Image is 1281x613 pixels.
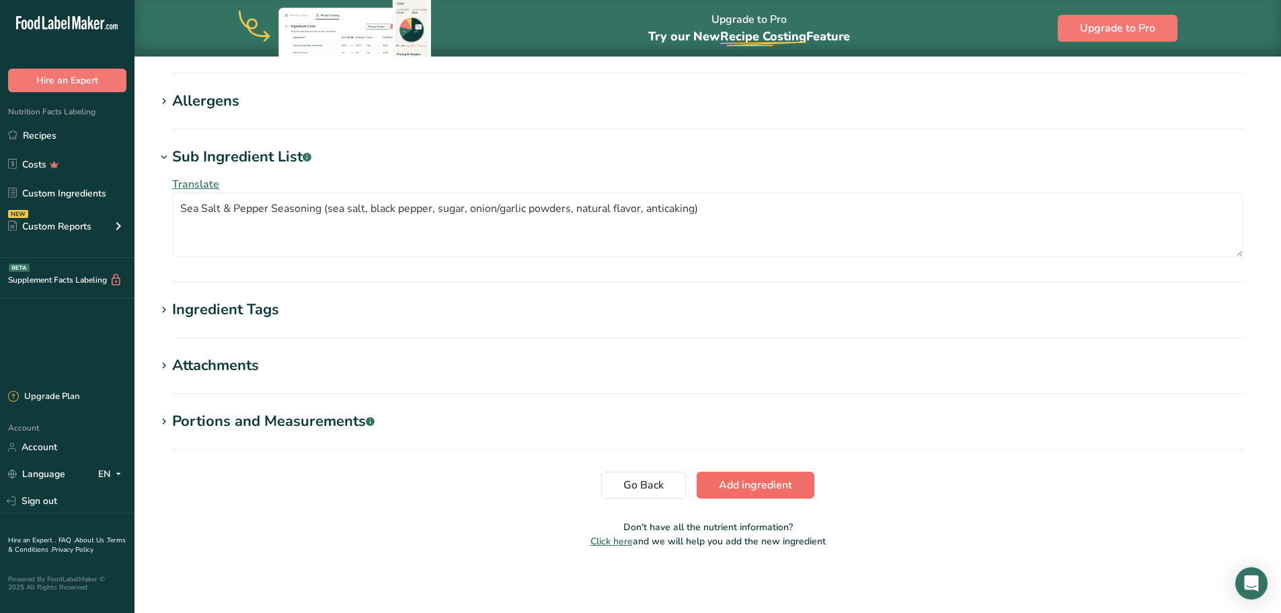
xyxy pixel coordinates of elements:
span: Recipe Costing [720,28,806,44]
button: Go Back [601,472,686,499]
div: EN [98,466,126,482]
div: Sub Ingredient List [172,146,311,168]
div: Custom Reports [8,219,91,233]
a: FAQ . [59,536,75,545]
div: Upgrade Plan [8,390,79,404]
span: Add ingredient [719,477,792,493]
span: Click here [590,535,633,548]
button: Upgrade to Pro [1058,15,1177,42]
span: Upgrade to Pro [1080,20,1155,36]
span: Translate [172,177,219,192]
a: Privacy Policy [52,545,93,554]
a: Hire an Expert . [8,536,56,545]
div: BETA [9,264,30,272]
button: Add ingredient [697,472,814,499]
div: Upgrade to Pro [648,1,850,57]
div: NEW [8,210,28,218]
p: and we will help you add the new ingredient [156,534,1259,548]
div: Attachments [172,355,259,377]
p: Don't have all the nutrient information? [156,520,1259,534]
div: Portions and Measurements [172,410,375,433]
div: Allergens [172,90,239,112]
a: About Us . [75,536,107,545]
div: Powered By FoodLabelMaker © 2025 All Rights Reserved [8,575,126,591]
span: Try our New Feature [648,28,850,44]
span: Go Back [623,477,664,493]
div: Open Intercom Messenger [1235,567,1268,600]
button: Hire an Expert [8,69,126,92]
a: Terms & Conditions . [8,536,126,554]
div: Ingredient Tags [172,299,279,321]
a: Language [8,462,65,486]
